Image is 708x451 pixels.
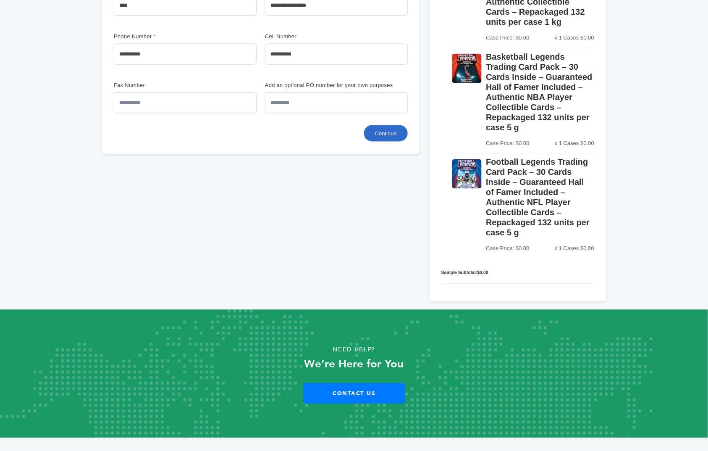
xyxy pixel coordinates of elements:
span: x 1 Cases $0.00 [555,138,594,148]
span: Case Price: $0.00 [486,138,529,148]
label: Fax Number [114,81,173,90]
p: Need Help? [35,344,672,356]
h5: Basketball Legends Trading Card Pack – 30 Cards Inside – Guaranteed Hall of Famer Included – Auth... [486,52,594,136]
h5: Football Legends Trading Card Pack – 30 Cards Inside – Guaranteed Hall of Famer Included – Authen... [486,157,594,241]
label: Phone Number [114,32,173,41]
span: Case Price: $0.00 [486,244,529,254]
label: Cell Number [265,32,324,41]
strong: $0.00 [477,270,488,275]
label: Add an optional PO number for your own purposes [265,81,393,90]
span: x 1 Cases $0.00 [555,244,594,254]
button: Continue [364,125,408,142]
span: x 1 Cases $0.00 [555,33,594,43]
a: Contact Us [303,383,405,404]
span: Case Price: $0.00 [486,33,529,43]
strong: We’re Here for You [304,357,404,372]
div: Sample Subtotal: [441,269,594,277]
